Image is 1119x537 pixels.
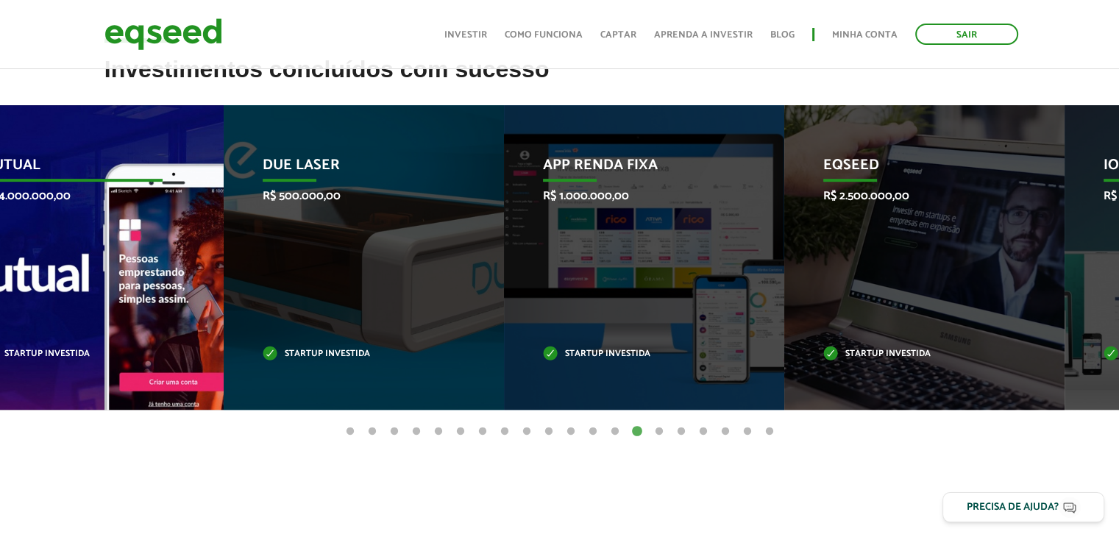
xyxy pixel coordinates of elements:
[823,189,1004,203] p: R$ 2.500.000,00
[832,30,898,40] a: Minha conta
[497,424,512,439] button: 8 of 20
[519,424,534,439] button: 9 of 20
[654,30,753,40] a: Aprenda a investir
[444,30,487,40] a: Investir
[104,15,222,54] img: EqSeed
[915,24,1018,45] a: Sair
[770,30,795,40] a: Blog
[630,424,644,439] button: 14 of 20
[543,350,724,358] p: Startup investida
[263,189,444,203] p: R$ 500.000,00
[541,424,556,439] button: 10 of 20
[263,157,444,182] p: Due Laser
[387,424,402,439] button: 3 of 20
[652,424,667,439] button: 15 of 20
[762,424,777,439] button: 20 of 20
[718,424,733,439] button: 18 of 20
[431,424,446,439] button: 5 of 20
[674,424,689,439] button: 16 of 20
[104,57,1015,104] h2: Investimentos concluídos com sucesso
[823,350,1004,358] p: Startup investida
[505,30,583,40] a: Como funciona
[365,424,380,439] button: 2 of 20
[564,424,578,439] button: 11 of 20
[600,30,636,40] a: Captar
[696,424,711,439] button: 17 of 20
[343,424,358,439] button: 1 of 20
[740,424,755,439] button: 19 of 20
[263,350,444,358] p: Startup investida
[475,424,490,439] button: 7 of 20
[608,424,622,439] button: 13 of 20
[543,157,724,182] p: App Renda Fixa
[823,157,1004,182] p: EqSeed
[453,424,468,439] button: 6 of 20
[543,189,724,203] p: R$ 1.000.000,00
[409,424,424,439] button: 4 of 20
[586,424,600,439] button: 12 of 20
